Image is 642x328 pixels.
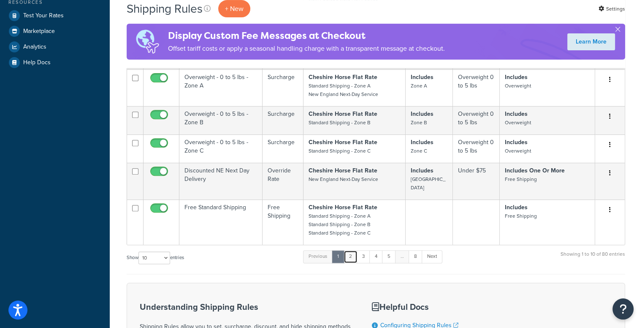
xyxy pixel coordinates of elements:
strong: Includes [505,109,528,118]
img: duties-banner-06bc72dcb5fe05cb3f9472aba00be2ae8eb53ab6f0d8bb03d382ba314ac3c341.png [127,24,168,60]
strong: Includes [411,166,433,175]
h4: Display Custom Fee Messages at Checkout [168,29,445,43]
select: Showentries [138,251,170,264]
span: Marketplace [23,28,55,35]
td: Surcharge [263,134,303,163]
small: Overweight [505,147,531,155]
small: New England Next-Day Service [309,175,378,183]
small: Standard Shipping - Zone A New England Next-Day Service [309,82,378,98]
a: 4 [369,250,383,263]
td: Surcharge [263,69,303,106]
a: 3 [357,250,370,263]
td: Under $75 [453,163,500,200]
small: Zone A [411,82,427,90]
strong: Cheshire Horse Flat Rate [309,138,377,147]
a: 1 [332,250,344,263]
a: Marketplace [6,24,103,39]
h3: Understanding Shipping Rules [140,302,351,312]
a: Previous [303,250,333,263]
span: Analytics [23,44,46,51]
a: 8 [409,250,423,263]
td: Override Rate [263,163,303,200]
small: Standard Shipping - Zone B [309,119,370,126]
small: Overweight [505,82,531,90]
strong: Includes [505,203,528,212]
a: Next [422,250,442,263]
strong: Cheshire Horse Flat Rate [309,166,377,175]
a: Analytics [6,39,103,55]
small: [GEOGRAPHIC_DATA] [411,175,446,191]
td: Discounted NE Next Day Delivery [179,163,263,200]
td: Free Shipping [263,200,303,245]
a: Learn More [567,33,615,50]
a: Settings [599,3,625,15]
td: Overweight - 0 to 5 lbs - Zone A [179,69,263,106]
a: … [395,250,409,263]
a: 5 [382,250,396,263]
strong: Includes One Or More [505,166,565,175]
td: Free Standard Shipping [179,200,263,245]
small: Overweight [505,119,531,126]
strong: Includes [505,73,528,82]
strong: Includes [411,73,433,82]
strong: Includes [411,138,433,147]
strong: Includes [411,109,433,118]
td: Overweight 0 to 5 lbs [453,134,500,163]
small: Free Shipping [505,175,537,183]
a: 2 [344,250,358,263]
h3: Helpful Docs [372,302,510,312]
strong: Cheshire Horse Flat Rate [309,73,377,82]
label: Show entries [127,251,184,264]
small: Standard Shipping - Zone C [309,147,371,155]
td: Overweight 0 to 5 lbs [453,106,500,134]
strong: Cheshire Horse Flat Rate [309,203,377,212]
div: Showing 1 to 10 of 80 entries [561,249,625,268]
strong: Cheshire Horse Flat Rate [309,109,377,118]
td: Overweight 0 to 5 lbs [453,69,500,106]
a: Test Your Rates [6,8,103,23]
small: Zone C [411,147,427,155]
p: Offset tariff costs or apply a seasonal handling charge with a transparent message at checkout. [168,43,445,55]
small: Zone B [411,119,427,126]
td: Overweight - 0 to 5 lbs - Zone C [179,134,263,163]
h1: Shipping Rules [127,0,203,17]
td: Surcharge [263,106,303,134]
a: Help Docs [6,55,103,70]
td: Overweight - 0 to 5 lbs - Zone B [179,106,263,134]
small: Free Shipping [505,212,537,220]
span: Help Docs [23,59,51,66]
button: Open Resource Center [612,298,634,320]
small: Standard Shipping - Zone A Standard Shipping - Zone B Standard Shipping - Zone C [309,212,371,237]
span: Test Your Rates [23,12,64,19]
strong: Includes [505,138,528,147]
